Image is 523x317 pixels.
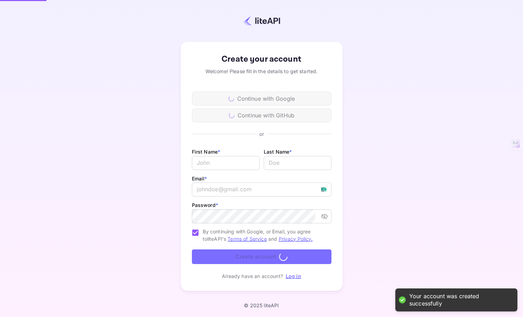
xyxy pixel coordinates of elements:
a: Log in [286,273,301,279]
div: Your account was created successfully [409,293,510,307]
label: Email [192,176,207,181]
label: Last Name [264,149,292,155]
button: toggle password visibility [318,210,331,223]
input: Doe [264,156,331,170]
label: Password [192,202,218,208]
label: First Name [192,149,221,155]
div: Welcome! Please fill in the details to get started. [192,68,331,75]
p: Already have an account? [222,272,283,280]
div: Continue with GitHub [192,108,331,122]
div: Create your account [192,53,331,65]
input: John [192,156,260,170]
a: Privacy Policy. [279,236,313,242]
p: © 2025 liteAPI [244,302,279,308]
a: Terms of Service [227,236,267,242]
input: johndoe@gmail.com [192,183,331,196]
img: liteapi [243,16,280,26]
span: By continuing with Google, or Email, you agree to liteAPI's and [203,228,326,242]
div: Continue with Google [192,92,331,106]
